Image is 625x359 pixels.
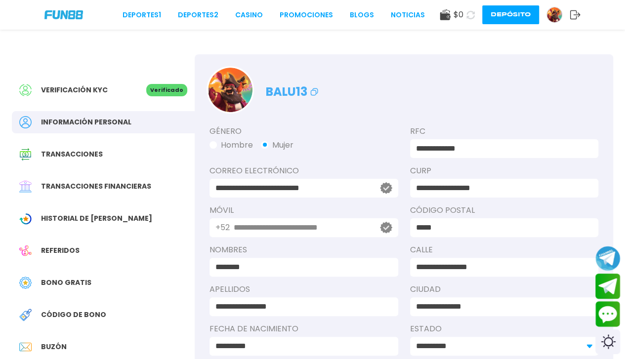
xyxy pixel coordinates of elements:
span: Bono Gratis [41,278,91,288]
label: NOMBRES [209,244,398,256]
label: RFC [410,125,599,137]
span: Transacciones financieras [41,181,151,192]
a: Avatar [546,7,570,23]
p: balu13 [266,78,320,101]
label: Calle [410,244,599,256]
label: Ciudad [410,283,599,295]
a: Free BonusBono Gratis [12,272,195,294]
button: Mujer [261,139,293,151]
a: NOTICIAS [391,10,425,20]
span: Historial de [PERSON_NAME] [41,213,152,224]
img: Referral [19,244,32,257]
a: Promociones [280,10,333,20]
a: BLOGS [350,10,374,20]
img: Redeem Bonus [19,309,32,321]
a: Wagering TransactionHistorial de [PERSON_NAME] [12,207,195,230]
p: +52 [215,222,230,234]
label: Género [209,125,398,137]
button: Depósito [482,5,539,24]
a: Verificación KYCVerificado [12,79,195,101]
a: PersonalInformación personal [12,111,195,133]
label: CURP [410,165,599,177]
button: Contact customer service [595,301,620,327]
a: Transaction HistoryTransacciones [12,143,195,165]
span: Referidos [41,245,80,256]
span: Transacciones [41,149,103,160]
img: Avatar [547,7,562,22]
a: Deportes1 [123,10,161,20]
img: Free Bonus [19,277,32,289]
span: $ 0 [454,9,463,21]
a: InboxBuzón [12,336,195,358]
button: Hombre [209,139,253,151]
span: Código de bono [41,310,106,320]
p: Verificado [146,84,187,96]
img: Financial Transaction [19,180,32,193]
img: Company Logo [44,10,83,19]
button: Join telegram [595,274,620,299]
label: Correo electrónico [209,165,398,177]
label: Fecha de Nacimiento [209,323,398,335]
a: Deportes2 [178,10,218,20]
span: Información personal [41,117,131,127]
a: ReferralReferidos [12,239,195,262]
div: Switch theme [595,329,620,354]
img: Personal [19,116,32,128]
img: Avatar [208,68,252,112]
img: Inbox [19,341,32,353]
label: Código Postal [410,204,599,216]
span: Verificación KYC [41,85,108,95]
img: Wagering Transaction [19,212,32,225]
button: Join telegram channel [595,245,620,271]
a: CASINO [235,10,263,20]
label: Estado [410,323,599,335]
a: Financial TransactionTransacciones financieras [12,175,195,198]
span: Buzón [41,342,67,352]
a: Redeem BonusCódigo de bono [12,304,195,326]
img: Transaction History [19,148,32,160]
label: APELLIDOS [209,283,398,295]
label: Móvil [209,204,398,216]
